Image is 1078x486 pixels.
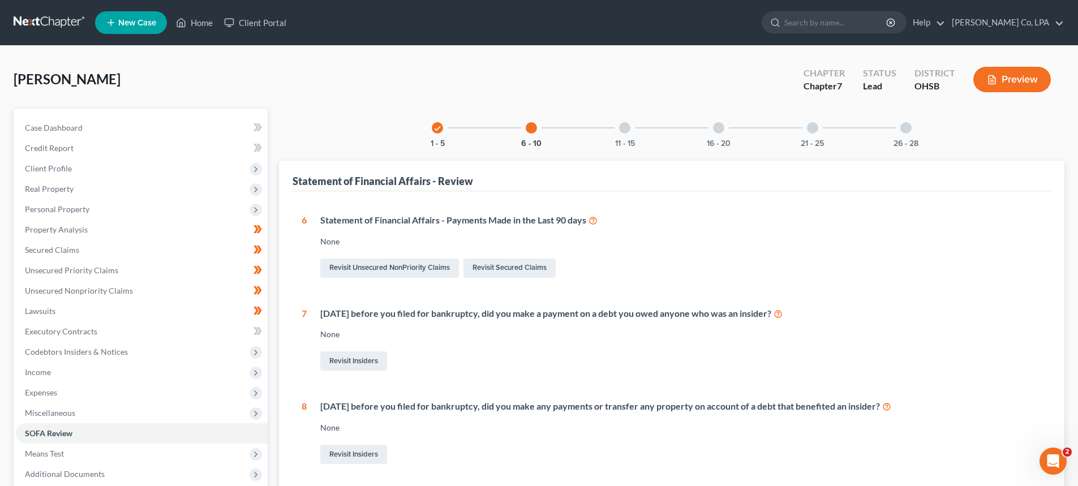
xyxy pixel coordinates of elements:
a: Revisit Secured Claims [463,259,556,278]
a: Executory Contracts [16,321,268,342]
div: 7 [302,307,307,373]
span: Case Dashboard [25,123,83,132]
span: SOFA Review [25,428,72,438]
span: New Case [118,19,156,27]
div: 6 [302,214,307,280]
span: 7 [837,80,842,91]
span: Personal Property [25,204,89,214]
a: [PERSON_NAME] Co, LPA [946,12,1064,33]
a: Client Portal [218,12,292,33]
div: Chapter [804,67,845,80]
button: 21 - 25 [801,140,824,148]
div: Status [863,67,896,80]
a: Secured Claims [16,240,268,260]
a: Case Dashboard [16,118,268,138]
button: Preview [973,67,1051,92]
a: Home [170,12,218,33]
a: Property Analysis [16,220,268,240]
span: Means Test [25,449,64,458]
div: District [914,67,955,80]
span: Executory Contracts [25,326,97,336]
div: [DATE] before you filed for bankruptcy, did you make a payment on a debt you owed anyone who was ... [320,307,1042,320]
span: Expenses [25,388,57,397]
span: Lawsuits [25,306,55,316]
a: Help [907,12,945,33]
span: Credit Report [25,143,74,153]
span: Income [25,367,51,377]
button: 6 - 10 [521,140,542,148]
span: Additional Documents [25,469,105,479]
span: Property Analysis [25,225,88,234]
div: Statement of Financial Affairs - Review [293,174,473,188]
div: 8 [302,400,307,466]
div: None [320,329,1042,340]
button: 11 - 15 [615,140,635,148]
span: [PERSON_NAME] [14,71,121,87]
button: 26 - 28 [894,140,918,148]
div: [DATE] before you filed for bankruptcy, did you make any payments or transfer any property on acc... [320,400,1042,413]
div: Statement of Financial Affairs - Payments Made in the Last 90 days [320,214,1042,227]
input: Search by name... [784,12,888,33]
a: Revisit Insiders [320,351,387,371]
a: Credit Report [16,138,268,158]
a: Unsecured Nonpriority Claims [16,281,268,301]
iframe: Intercom live chat [1040,448,1067,475]
span: 2 [1063,448,1072,457]
a: Revisit Insiders [320,445,387,464]
span: Unsecured Nonpriority Claims [25,286,133,295]
div: None [320,236,1042,247]
a: SOFA Review [16,423,268,444]
span: Codebtors Insiders & Notices [25,347,128,356]
a: Revisit Unsecured NonPriority Claims [320,259,459,278]
span: Unsecured Priority Claims [25,265,118,275]
a: Unsecured Priority Claims [16,260,268,281]
button: 1 - 5 [431,140,445,148]
div: Chapter [804,80,845,93]
a: Lawsuits [16,301,268,321]
span: Secured Claims [25,245,79,255]
button: 16 - 20 [707,140,731,148]
div: None [320,422,1042,433]
div: Lead [863,80,896,93]
span: Miscellaneous [25,408,75,418]
i: check [433,124,441,132]
span: Real Property [25,184,74,193]
div: OHSB [914,80,955,93]
span: Client Profile [25,164,72,173]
